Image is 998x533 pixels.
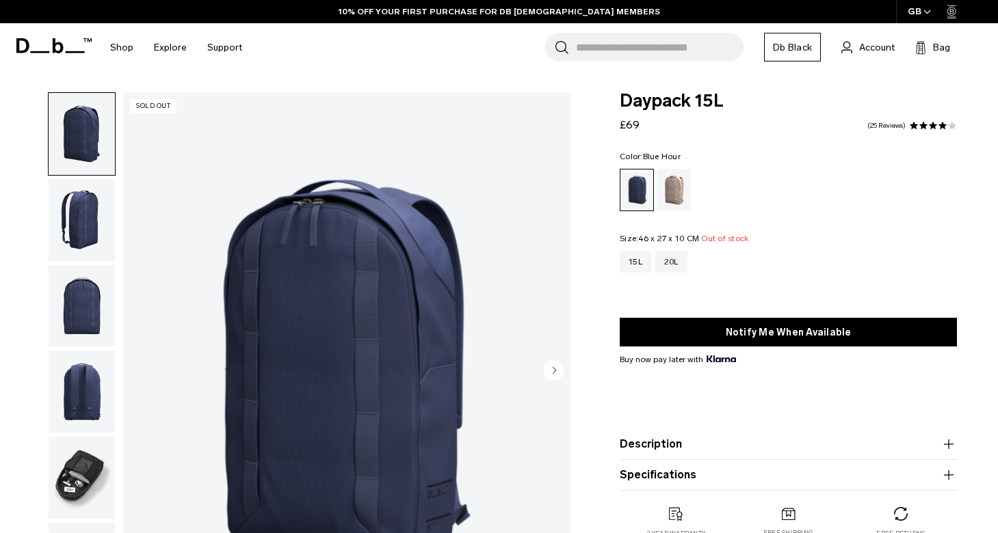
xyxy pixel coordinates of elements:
button: Daypack 15L Blue Hour [48,178,116,262]
a: Blue Hour [620,169,654,211]
button: Daypack 15L Blue Hour [48,264,116,348]
img: Daypack 15L Blue Hour [49,265,115,347]
button: Notify Me When Available [620,318,957,346]
legend: Color: [620,152,681,161]
button: Daypack 15L Blue Hour [48,350,116,433]
legend: Size: [620,234,748,243]
p: Sold Out [130,99,176,113]
button: Bag [915,39,950,55]
button: Next slide [544,360,564,383]
img: Daypack 15L Blue Hour [49,179,115,261]
span: Out of stock [701,234,748,243]
span: Bag [933,40,950,55]
button: Daypack 15L Blue Hour [48,436,116,519]
span: Blue Hour [643,152,681,161]
span: Buy now pay later with [620,353,736,366]
a: 15L [620,251,651,273]
button: Daypack 15L Blue Hour [48,92,116,176]
span: £69 [620,118,640,131]
a: 10% OFF YOUR FIRST PURCHASE FOR DB [DEMOGRAPHIC_DATA] MEMBERS [339,5,660,18]
img: {"height" => 20, "alt" => "Klarna"} [707,355,736,362]
a: Explore [154,23,187,72]
span: Account [859,40,895,55]
img: Daypack 15L Blue Hour [49,93,115,175]
a: 25 reviews [867,122,906,129]
a: 20L [655,251,687,273]
a: Shop [110,23,133,72]
span: 46 x 27 x 10 CM [638,234,699,243]
img: Daypack 15L Blue Hour [49,351,115,433]
span: Daypack 15L [620,92,957,110]
a: Fogbow Beige [657,169,691,211]
a: Support [207,23,242,72]
a: Account [841,39,895,55]
img: Daypack 15L Blue Hour [49,437,115,519]
nav: Main Navigation [100,23,252,72]
button: Description [620,436,957,452]
a: Db Black [764,33,821,61]
button: Specifications [620,467,957,483]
